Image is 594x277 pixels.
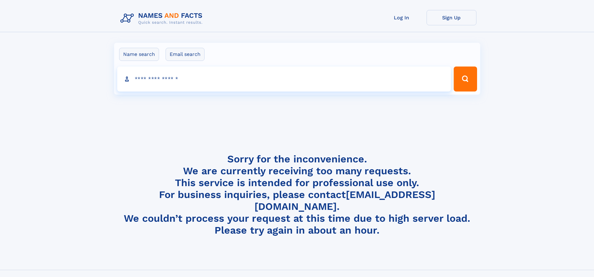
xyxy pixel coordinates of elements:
[118,153,476,236] h4: Sorry for the inconvenience. We are currently receiving too many requests. This service is intend...
[427,10,476,25] a: Sign Up
[118,10,208,27] img: Logo Names and Facts
[117,67,451,92] input: search input
[254,189,435,212] a: [EMAIL_ADDRESS][DOMAIN_NAME]
[166,48,205,61] label: Email search
[377,10,427,25] a: Log In
[454,67,477,92] button: Search Button
[119,48,159,61] label: Name search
